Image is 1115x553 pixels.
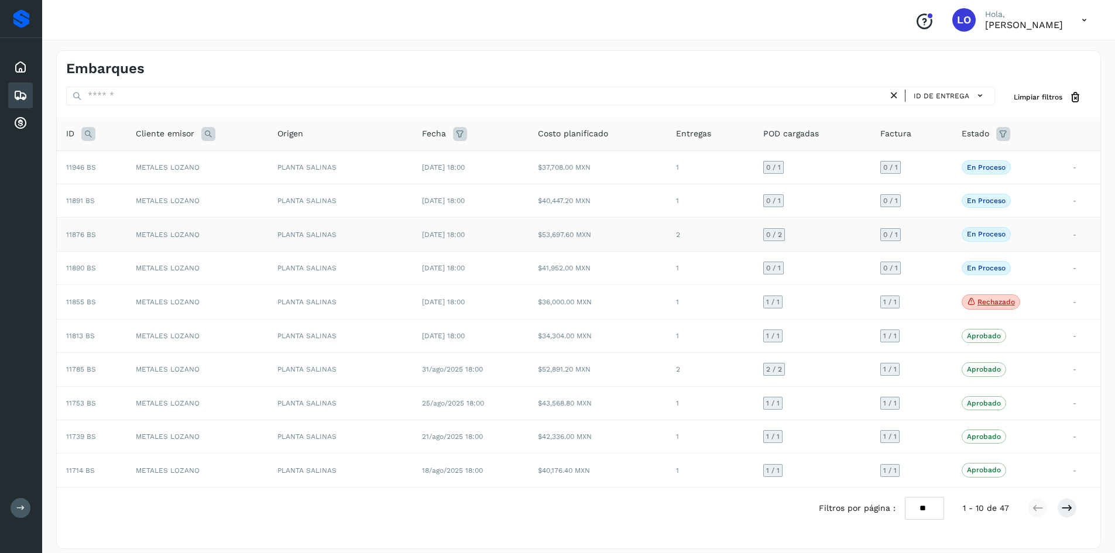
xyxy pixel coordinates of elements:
[529,184,667,218] td: $40,447.20 MXN
[422,466,483,475] span: 18/ago/2025 18:00
[422,365,483,373] span: 31/ago/2025 18:00
[985,9,1063,19] p: Hola,
[967,432,1001,441] p: Aprobado
[883,400,897,407] span: 1 / 1
[883,467,897,474] span: 1 / 1
[967,230,1006,238] p: En proceso
[667,285,754,320] td: 1
[66,332,95,340] span: 11813 BS
[126,386,267,420] td: METALES LOZANO
[1063,386,1100,420] td: -
[967,466,1001,474] p: Aprobado
[422,264,465,272] span: [DATE] 18:00
[529,353,667,386] td: $52,891.20 MXN
[1063,150,1100,184] td: -
[422,399,484,407] span: 25/ago/2025 18:00
[422,197,465,205] span: [DATE] 18:00
[1063,353,1100,386] td: -
[422,163,465,171] span: [DATE] 18:00
[667,353,754,386] td: 2
[66,399,96,407] span: 11753 BS
[8,54,33,80] div: Inicio
[529,251,667,284] td: $41,952.00 MXN
[422,432,483,441] span: 21/ago/2025 18:00
[277,197,337,205] span: PLANTA SALINAS
[1063,218,1100,251] td: -
[277,231,337,239] span: PLANTA SALINAS
[422,298,465,306] span: [DATE] 18:00
[8,83,33,108] div: Embarques
[126,218,267,251] td: METALES LOZANO
[136,128,194,140] span: Cliente emisor
[66,163,96,171] span: 11946 BS
[766,467,780,474] span: 1 / 1
[529,319,667,352] td: $34,304.00 MXN
[277,466,337,475] span: PLANTA SALINAS
[126,420,267,454] td: METALES LOZANO
[766,197,781,204] span: 0 / 1
[277,399,337,407] span: PLANTA SALINAS
[277,128,303,140] span: Origen
[277,298,337,306] span: PLANTA SALINAS
[529,285,667,320] td: $36,000.00 MXN
[766,366,782,373] span: 2 / 2
[277,332,337,340] span: PLANTA SALINAS
[667,386,754,420] td: 1
[277,163,337,171] span: PLANTA SALINAS
[529,386,667,420] td: $43,568.80 MXN
[667,150,754,184] td: 1
[1063,285,1100,320] td: -
[126,251,267,284] td: METALES LOZANO
[967,264,1006,272] p: En proceso
[66,432,96,441] span: 11739 BS
[1014,92,1062,102] span: Limpiar filtros
[529,454,667,487] td: $40,176.40 MXN
[277,264,337,272] span: PLANTA SALINAS
[8,111,33,136] div: Cuentas por cobrar
[126,454,267,487] td: METALES LOZANO
[66,365,96,373] span: 11785 BS
[66,264,96,272] span: 11890 BS
[967,197,1006,205] p: En proceso
[883,265,898,272] span: 0 / 1
[676,128,711,140] span: Entregas
[667,420,754,454] td: 1
[667,319,754,352] td: 1
[66,197,95,205] span: 11891 BS
[126,353,267,386] td: METALES LOZANO
[538,128,608,140] span: Costo planificado
[66,60,145,77] h4: Embarques
[766,298,780,305] span: 1 / 1
[883,197,898,204] span: 0 / 1
[667,454,754,487] td: 1
[883,298,897,305] span: 1 / 1
[967,365,1001,373] p: Aprobado
[422,128,446,140] span: Fecha
[967,332,1001,340] p: Aprobado
[962,128,989,140] span: Estado
[422,332,465,340] span: [DATE] 18:00
[883,231,898,238] span: 0 / 1
[1063,184,1100,218] td: -
[766,265,781,272] span: 0 / 1
[529,218,667,251] td: $53,697.60 MXN
[766,231,782,238] span: 0 / 2
[1004,87,1091,108] button: Limpiar filtros
[914,91,969,101] span: ID de entrega
[1063,420,1100,454] td: -
[985,19,1063,30] p: LEONILA ORTEGA PIÑA
[66,298,96,306] span: 11855 BS
[880,128,911,140] span: Factura
[667,218,754,251] td: 2
[667,251,754,284] td: 1
[910,87,990,104] button: ID de entrega
[967,163,1006,171] p: En proceso
[819,502,896,514] span: Filtros por página :
[66,128,74,140] span: ID
[883,164,898,171] span: 0 / 1
[277,432,337,441] span: PLANTA SALINAS
[883,366,897,373] span: 1 / 1
[766,164,781,171] span: 0 / 1
[126,184,267,218] td: METALES LOZANO
[66,466,95,475] span: 11714 BS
